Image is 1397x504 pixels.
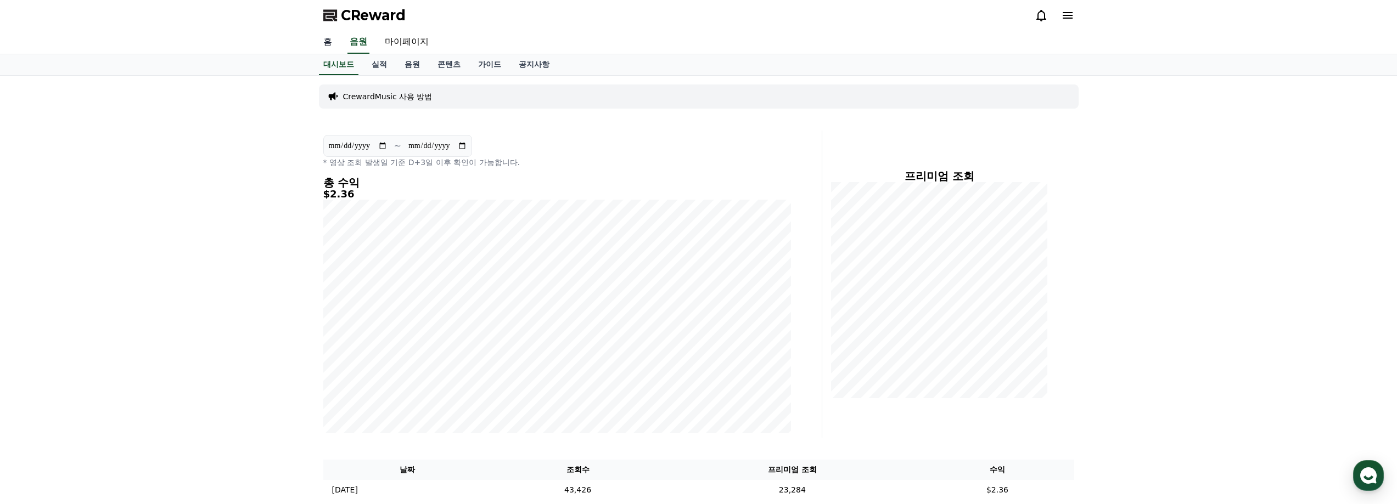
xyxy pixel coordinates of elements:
[323,460,492,480] th: 날짜
[315,31,341,54] a: 홈
[396,54,429,75] a: 음원
[323,177,791,189] h4: 총 수익
[3,348,72,375] a: 홈
[394,139,401,152] p: ~
[323,157,791,168] p: * 영상 조회 발생일 기준 D+3일 이후 확인이 가능합니다.
[319,54,358,75] a: 대시보드
[492,480,664,500] td: 43,426
[142,348,211,375] a: 설정
[323,189,791,200] h5: $2.36
[921,480,1074,500] td: $2.36
[921,460,1074,480] th: 수익
[510,54,558,75] a: 공지사항
[664,460,921,480] th: 프리미엄 조회
[469,54,510,75] a: 가이드
[100,365,114,373] span: 대화
[363,54,396,75] a: 실적
[72,348,142,375] a: 대화
[376,31,437,54] a: 마이페이지
[429,54,469,75] a: 콘텐츠
[170,364,183,373] span: 설정
[332,484,358,496] p: [DATE]
[35,364,41,373] span: 홈
[343,91,433,102] a: CrewardMusic 사용 방법
[323,7,406,24] a: CReward
[347,31,369,54] a: 음원
[831,170,1048,182] h4: 프리미엄 조회
[341,7,406,24] span: CReward
[664,480,921,500] td: 23,284
[492,460,664,480] th: 조회수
